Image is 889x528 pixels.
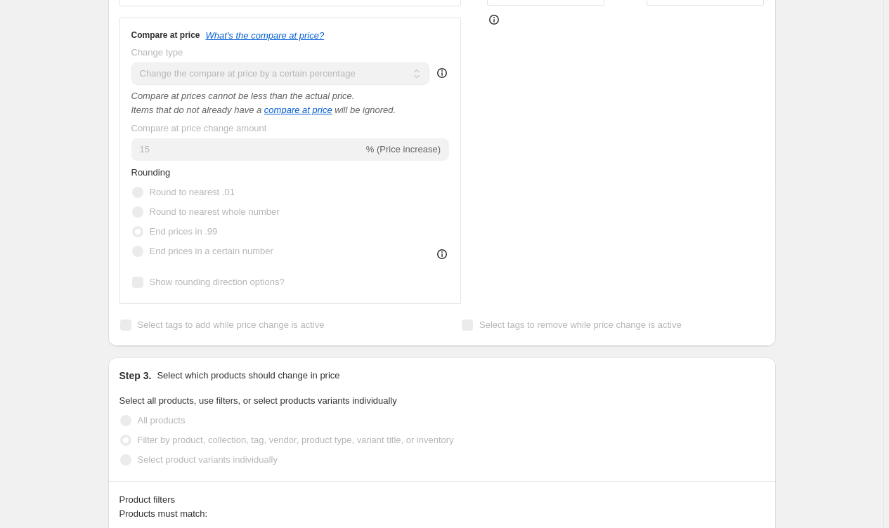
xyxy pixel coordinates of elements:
span: Select all products, use filters, or select products variants individually [119,395,397,406]
span: Change type [131,47,183,58]
i: Items that do not already have a [131,105,262,115]
span: Select product variants individually [138,454,278,465]
span: Round to nearest .01 [150,187,235,197]
span: End prices in a certain number [150,246,273,256]
span: Select tags to add while price change is active [138,319,325,330]
i: will be ignored. [335,105,396,115]
span: Round to nearest whole number [150,206,280,217]
div: Product filters [119,493,765,507]
input: -15 [131,138,363,161]
span: Products must match: [119,508,208,519]
span: Show rounding direction options? [150,277,285,287]
div: help [435,66,449,80]
i: Compare at prices cannot be less than the actual price. [131,91,355,101]
span: Select tags to remove while price change is active [479,319,682,330]
h3: Compare at price [131,29,200,41]
span: % (Price increase) [366,144,441,154]
h2: Step 3. [119,369,152,383]
button: compare at price [264,105,332,115]
p: Select which products should change in price [157,369,339,383]
span: Filter by product, collection, tag, vendor, product type, variant title, or inventory [138,435,454,445]
span: Compare at price change amount [131,123,267,133]
span: All products [138,415,186,425]
button: What's the compare at price? [206,30,325,41]
span: End prices in .99 [150,226,218,237]
span: Rounding [131,167,171,178]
